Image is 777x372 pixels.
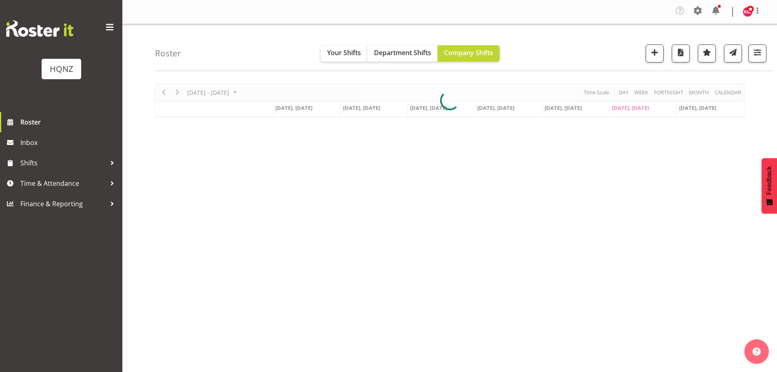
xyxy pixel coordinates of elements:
[20,116,118,128] span: Roster
[646,45,664,62] button: Add a new shift
[698,45,716,62] button: Highlight an important date within the roster.
[766,166,773,195] span: Feedback
[20,198,106,210] span: Finance & Reporting
[753,347,761,356] img: help-xxl-2.png
[50,63,73,75] div: HQNZ
[327,48,361,57] span: Your Shifts
[444,48,493,57] span: Company Shifts
[743,7,753,17] img: kate-mclennan9814.jpg
[438,45,500,62] button: Company Shifts
[374,48,431,57] span: Department Shifts
[6,20,73,37] img: Rosterit website logo
[748,45,766,62] button: Filter Shifts
[724,45,742,62] button: Send a list of all shifts for the selected filtered period to all rostered employees.
[20,157,106,169] span: Shifts
[367,45,438,62] button: Department Shifts
[155,49,181,58] h4: Roster
[20,136,118,149] span: Inbox
[20,177,106,189] span: Time & Attendance
[762,158,777,214] button: Feedback - Show survey
[321,45,367,62] button: Your Shifts
[672,45,690,62] button: Download a PDF of the roster according to the set date range.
